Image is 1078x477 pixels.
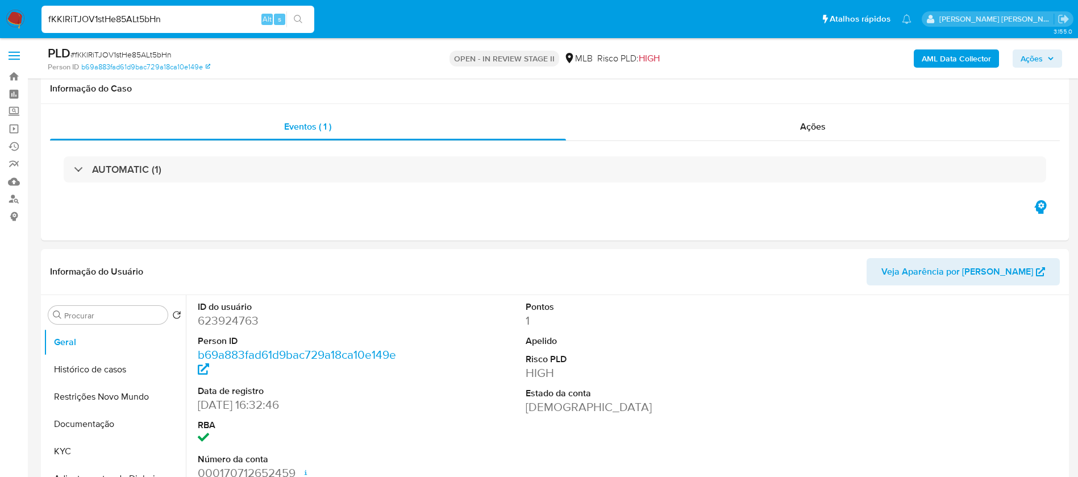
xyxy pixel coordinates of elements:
[198,313,405,329] dd: 623924763
[81,62,210,72] a: b69a883fad61d9bac729a18ca10e149e
[198,419,405,432] dt: RBA
[53,310,62,320] button: Procurar
[198,453,405,466] dt: Número da conta
[526,387,733,400] dt: Estado da conta
[44,383,186,410] button: Restrições Novo Mundo
[92,163,161,176] h3: AUTOMATIC (1)
[198,346,396,379] a: b69a883fad61d9bac729a18ca10e149e
[198,335,405,347] dt: Person ID
[564,52,593,65] div: MLB
[44,438,186,465] button: KYC
[44,356,186,383] button: Histórico de casos
[44,410,186,438] button: Documentação
[70,49,172,60] span: # fKKlRiTJOV1stHe85ALt5bHn
[64,310,163,321] input: Procurar
[800,120,826,133] span: Ações
[526,353,733,366] dt: Risco PLD
[867,258,1060,285] button: Veja Aparência por [PERSON_NAME]
[284,120,331,133] span: Eventos ( 1 )
[597,52,660,65] span: Risco PLD:
[198,397,405,413] dd: [DATE] 16:32:46
[922,49,991,68] b: AML Data Collector
[278,14,281,24] span: s
[639,52,660,65] span: HIGH
[44,329,186,356] button: Geral
[50,83,1060,94] h1: Informação do Caso
[1058,13,1069,25] a: Sair
[914,49,999,68] button: AML Data Collector
[526,335,733,347] dt: Apelido
[449,51,559,67] p: OPEN - IN REVIEW STAGE II
[286,11,310,27] button: search-icon
[939,14,1054,24] p: renata.fdelgado@mercadopago.com.br
[1013,49,1062,68] button: Ações
[64,156,1046,182] div: AUTOMATIC (1)
[881,258,1033,285] span: Veja Aparência por [PERSON_NAME]
[263,14,272,24] span: Alt
[830,13,890,25] span: Atalhos rápidos
[48,44,70,62] b: PLD
[50,266,143,277] h1: Informação do Usuário
[1021,49,1043,68] span: Ações
[526,313,733,329] dd: 1
[526,365,733,381] dd: HIGH
[172,310,181,323] button: Retornar ao pedido padrão
[902,14,911,24] a: Notificações
[526,399,733,415] dd: [DEMOGRAPHIC_DATA]
[41,12,314,27] input: Pesquise usuários ou casos...
[48,62,79,72] b: Person ID
[198,301,405,313] dt: ID do usuário
[198,385,405,397] dt: Data de registro
[526,301,733,313] dt: Pontos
